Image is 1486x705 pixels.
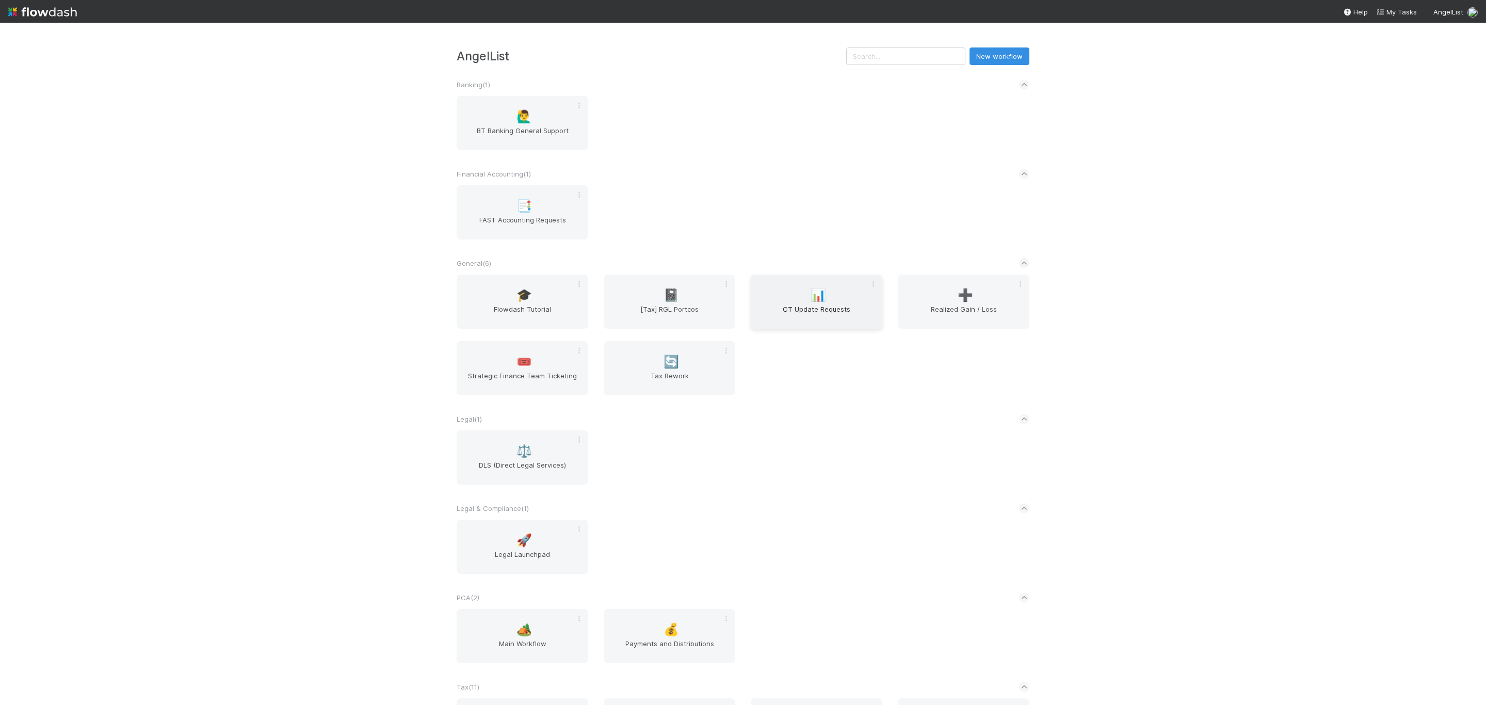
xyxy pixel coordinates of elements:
[751,275,882,329] a: 📊CT Update Requests
[461,460,584,480] span: DLS (Direct Legal Services)
[516,534,532,547] span: 🚀
[604,609,735,663] a: 💰Payments and Distributions
[457,520,588,574] a: 🚀Legal Launchpad
[604,275,735,329] a: 📓[Tax] RGL Portcos
[457,185,588,239] a: 📑FAST Accounting Requests
[461,371,584,391] span: Strategic Finance Team Ticketing
[457,415,482,423] span: Legal ( 1 )
[457,49,846,63] h3: AngelList
[8,3,77,21] img: logo-inverted-e16ddd16eac7371096b0.svg
[898,275,1029,329] a: ➕Realized Gain / Loss
[846,47,965,65] input: Search...
[902,304,1025,325] span: Realized Gain / Loss
[457,594,479,602] span: PCA ( 2 )
[457,81,490,89] span: Banking ( 1 )
[755,304,878,325] span: CT Update Requests
[1343,7,1368,17] div: Help
[461,304,584,325] span: Flowdash Tutorial
[608,304,731,325] span: [Tax] RGL Portcos
[461,215,584,235] span: FAST Accounting Requests
[1376,8,1417,16] span: My Tasks
[1467,7,1478,18] img: avatar_bc42736a-3f00-4d10-a11d-d22e63cdc729.png
[457,683,479,691] span: Tax ( 11 )
[457,259,491,267] span: General ( 6 )
[958,289,973,302] span: ➕
[457,341,588,395] a: 🎟️Strategic Finance Team Ticketing
[516,110,532,123] span: 🙋‍♂️
[457,275,588,329] a: 🎓Flowdash Tutorial
[1433,8,1463,16] span: AngelList
[608,371,731,391] span: Tax Rework
[604,341,735,395] a: 🔄Tax Rework
[516,199,532,213] span: 📑
[811,289,826,302] span: 📊
[516,355,532,368] span: 🎟️
[457,430,588,485] a: ⚖️DLS (Direct Legal Services)
[516,289,532,302] span: 🎓
[461,125,584,146] span: BT Banking General Support
[516,444,532,458] span: ⚖️
[1376,7,1417,17] a: My Tasks
[457,170,531,178] span: Financial Accounting ( 1 )
[664,289,679,302] span: 📓
[516,623,532,636] span: 🏕️
[457,504,529,512] span: Legal & Compliance ( 1 )
[461,638,584,659] span: Main Workflow
[608,638,731,659] span: Payments and Distributions
[664,623,679,636] span: 💰
[461,549,584,570] span: Legal Launchpad
[457,96,588,150] a: 🙋‍♂️BT Banking General Support
[970,47,1029,65] button: New workflow
[457,609,588,663] a: 🏕️Main Workflow
[664,355,679,368] span: 🔄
